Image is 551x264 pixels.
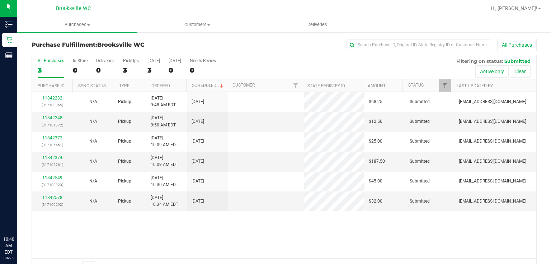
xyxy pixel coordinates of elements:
[73,58,88,63] div: In Store
[38,58,64,63] div: All Purchases
[5,52,13,59] inline-svg: Reports
[459,138,526,145] span: [EMAIL_ADDRESS][DOMAIN_NAME]
[123,58,139,63] div: PickUps
[89,159,97,164] span: Not Applicable
[123,66,139,74] div: 3
[96,66,114,74] div: 0
[37,83,65,88] a: Purchase ID
[17,22,137,28] span: Purchases
[459,178,526,185] span: [EMAIL_ADDRESS][DOMAIN_NAME]
[137,17,258,32] a: Customers
[192,178,204,185] span: [DATE]
[5,36,13,43] inline-svg: Retail
[151,135,178,148] span: [DATE] 10:09 AM EDT
[459,198,526,205] span: [EMAIL_ADDRESS][DOMAIN_NAME]
[497,39,537,51] button: All Purchases
[42,155,62,160] a: 11842374
[73,66,88,74] div: 0
[97,41,145,48] span: Brooksville WC
[147,58,160,63] div: [DATE]
[32,42,200,48] h3: Purchase Fulfillment:
[89,118,97,125] button: N/A
[192,118,204,125] span: [DATE]
[410,118,430,125] span: Submitted
[457,83,493,88] a: Last Updated By
[118,138,131,145] span: Pickup
[192,138,204,145] span: [DATE]
[151,194,178,208] span: [DATE] 10:34 AM EDT
[5,21,13,28] inline-svg: Inventory
[118,178,131,185] span: Pickup
[89,139,97,144] span: Not Applicable
[36,201,69,208] p: (317109292)
[89,99,97,104] span: Not Applicable
[118,198,131,205] span: Pickup
[169,58,181,63] div: [DATE]
[151,115,176,128] span: [DATE] 9:50 AM EDT
[151,95,176,108] span: [DATE] 9:48 AM EDT
[36,142,69,148] p: (317105461)
[42,115,62,120] a: 11842248
[369,118,382,125] span: $12.50
[408,83,424,88] a: Status
[89,199,97,204] span: Not Applicable
[459,118,526,125] span: [EMAIL_ADDRESS][DOMAIN_NAME]
[7,207,29,228] iframe: Resource center
[410,198,430,205] span: Submitted
[369,198,382,205] span: $32.00
[369,98,382,105] span: $68.25
[510,65,531,78] button: Clear
[410,98,430,105] span: Submitted
[151,175,178,188] span: [DATE] 10:30 AM EDT
[369,158,385,165] span: $187.50
[42,195,62,200] a: 11842578
[369,178,382,185] span: $45.00
[459,98,526,105] span: [EMAIL_ADDRESS][DOMAIN_NAME]
[459,158,526,165] span: [EMAIL_ADDRESS][DOMAIN_NAME]
[369,138,382,145] span: $25.00
[192,98,204,105] span: [DATE]
[42,135,62,140] a: 11842372
[17,17,137,32] a: Purchases
[298,22,337,28] span: Deliveries
[410,178,430,185] span: Submitted
[456,58,503,64] span: Filtering on status:
[138,22,257,28] span: Customers
[368,83,386,88] a: Amount
[89,119,97,124] span: Not Applicable
[42,96,62,101] a: 11842232
[410,158,430,165] span: Submitted
[89,98,97,105] button: N/A
[89,179,97,184] span: Not Applicable
[36,161,69,168] p: (317102761)
[36,181,69,188] p: (317108823)
[89,138,97,145] button: N/A
[89,158,97,165] button: N/A
[36,122,69,129] p: (317101372)
[258,17,378,32] a: Deliveries
[147,66,160,74] div: 3
[118,118,131,125] span: Pickup
[56,5,91,11] span: Brooksville WC
[439,79,451,92] a: Filter
[410,138,430,145] span: Submitted
[96,58,114,63] div: Deliveries
[3,236,14,255] p: 10:40 AM EDT
[504,58,531,64] span: Submitted
[169,66,181,74] div: 0
[232,83,255,88] a: Customer
[3,255,14,261] p: 08/25
[290,79,302,92] a: Filter
[192,158,204,165] span: [DATE]
[192,198,204,205] span: [DATE]
[38,66,64,74] div: 3
[491,5,537,11] span: Hi, [PERSON_NAME]!
[307,83,345,88] a: State Registry ID
[36,102,69,108] p: (317100865)
[42,175,62,180] a: 11842549
[192,83,225,88] a: Scheduled
[89,198,97,205] button: N/A
[119,83,129,88] a: Type
[475,65,509,78] button: Active only
[190,58,216,63] div: Needs Review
